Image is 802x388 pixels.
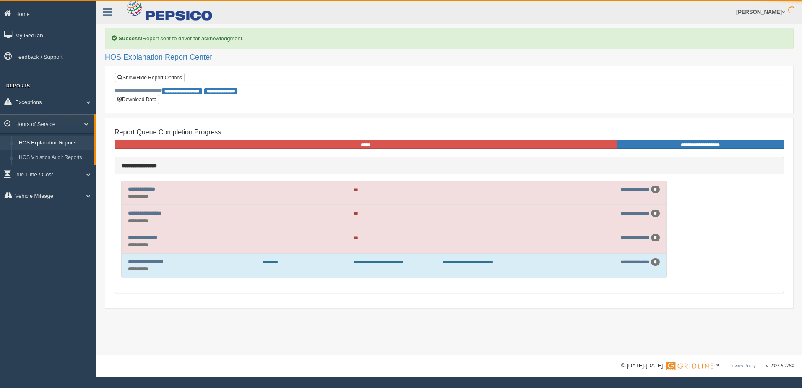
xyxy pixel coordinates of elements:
[15,150,94,165] a: HOS Violation Audit Reports
[666,362,713,370] img: Gridline
[115,73,185,82] a: Show/Hide Report Options
[115,128,784,136] h4: Report Queue Completion Progress:
[115,95,159,104] button: Download Data
[15,136,94,151] a: HOS Explanation Reports
[766,364,794,368] span: v. 2025.5.2764
[119,35,143,42] b: Success!
[105,28,794,49] div: Report sent to driver for acknowledgment.
[105,53,794,62] h2: HOS Explanation Report Center
[621,362,794,370] div: © [DATE]-[DATE] - ™
[729,364,755,368] a: Privacy Policy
